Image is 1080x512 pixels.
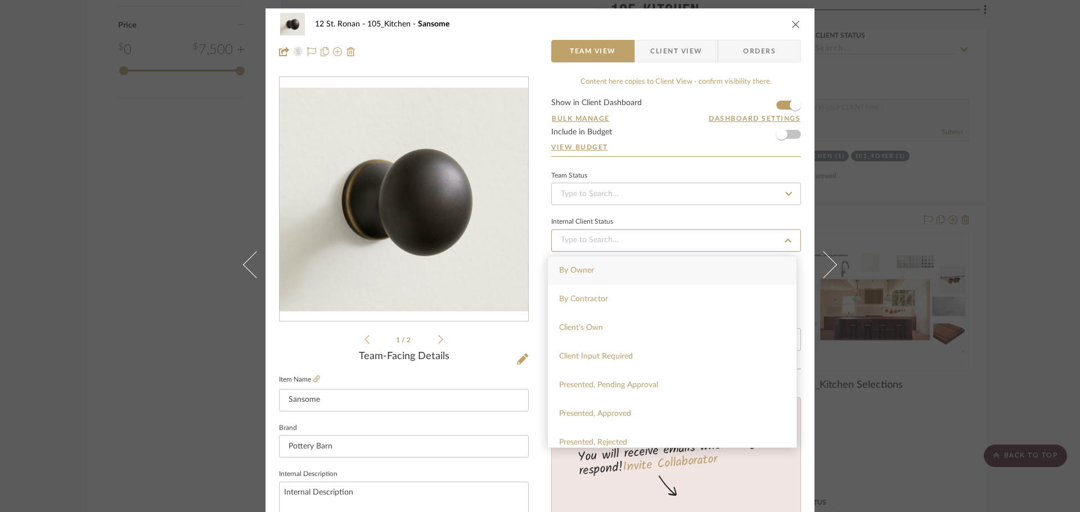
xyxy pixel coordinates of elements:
span: Orders [731,40,788,62]
div: Content here copies to Client View - confirm visibility there. [551,76,801,88]
span: Presented, Approved [559,410,631,418]
img: c6e57a8f-3e75-4ed8-8718-9cee223114cc_48x40.jpg [279,13,306,35]
span: Team View [570,40,616,62]
button: Bulk Manage [551,114,610,124]
span: 2 [407,337,412,343]
span: Client View [650,40,702,62]
label: Internal Description [279,472,337,477]
input: Type to Search… [551,183,801,205]
span: 12 St. Ronan [315,20,367,28]
div: Team Status [551,173,587,179]
input: Enter Item Name [279,389,529,411]
div: Team-Facing Details [279,351,529,363]
button: close [791,19,801,29]
div: 0 [280,88,528,311]
span: Client Input Required [559,352,633,360]
img: Remove from project [346,47,355,56]
span: / [402,337,407,343]
button: Dashboard Settings [708,114,801,124]
span: Presented, Rejected [559,438,627,446]
span: Client's Own [559,324,603,332]
div: Internal Client Status [551,219,613,225]
img: c6e57a8f-3e75-4ed8-8718-9cee223114cc_436x436.jpg [280,88,528,311]
span: Sansome [418,20,449,28]
input: Type to Search… [551,229,801,252]
label: Brand [279,425,297,431]
label: Item Name [279,375,320,384]
span: Presented, Pending Approval [559,381,658,389]
span: By Contractor [559,295,608,303]
span: 1 [396,337,402,343]
span: 105_Kitchen [367,20,418,28]
input: Enter Brand [279,435,529,457]
a: Invite Collaborator [622,450,718,478]
a: View Budget [551,143,801,152]
span: By Owner [559,266,594,274]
